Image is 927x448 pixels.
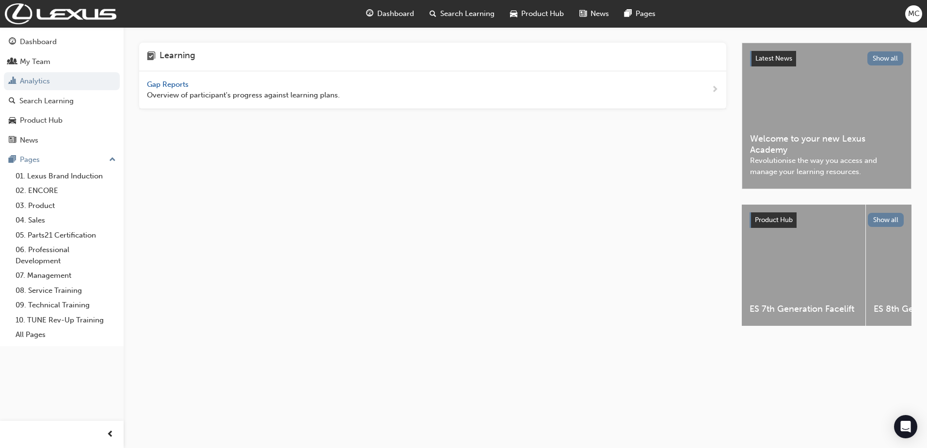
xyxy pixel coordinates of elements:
[4,151,120,169] button: Pages
[636,8,655,19] span: Pages
[12,228,120,243] a: 05. Parts21 Certification
[9,97,16,106] span: search-icon
[20,56,50,67] div: My Team
[4,72,120,90] a: Analytics
[12,169,120,184] a: 01. Lexus Brand Induction
[5,3,116,24] img: Trak
[12,242,120,268] a: 06. Professional Development
[12,283,120,298] a: 08. Service Training
[905,5,922,22] button: MC
[440,8,495,19] span: Search Learning
[591,8,609,19] span: News
[750,155,903,177] span: Revolutionise the way you access and manage your learning resources.
[908,8,920,19] span: MC
[160,50,195,63] h4: Learning
[755,216,793,224] span: Product Hub
[12,213,120,228] a: 04. Sales
[12,183,120,198] a: 02. ENCORE
[20,135,38,146] div: News
[147,80,191,89] span: Gap Reports
[377,8,414,19] span: Dashboard
[4,33,120,51] a: Dashboard
[4,31,120,151] button: DashboardMy TeamAnalyticsSearch LearningProduct HubNews
[358,4,422,24] a: guage-iconDashboard
[4,53,120,71] a: My Team
[4,92,120,110] a: Search Learning
[9,58,16,66] span: people-icon
[107,429,114,441] span: prev-icon
[139,71,726,109] a: Gap Reports Overview of participant's progress against learning plans.next-icon
[9,116,16,125] span: car-icon
[755,54,792,63] span: Latest News
[430,8,436,20] span: search-icon
[147,50,156,63] span: learning-icon
[579,8,587,20] span: news-icon
[20,115,63,126] div: Product Hub
[868,213,904,227] button: Show all
[742,205,865,326] a: ES 7th Generation Facelift
[711,84,719,96] span: next-icon
[502,4,572,24] a: car-iconProduct Hub
[19,96,74,107] div: Search Learning
[9,77,16,86] span: chart-icon
[617,4,663,24] a: pages-iconPages
[510,8,517,20] span: car-icon
[9,136,16,145] span: news-icon
[147,90,340,101] span: Overview of participant's progress against learning plans.
[4,112,120,129] a: Product Hub
[624,8,632,20] span: pages-icon
[12,268,120,283] a: 07. Management
[521,8,564,19] span: Product Hub
[20,36,57,48] div: Dashboard
[4,131,120,149] a: News
[20,154,40,165] div: Pages
[867,51,904,65] button: Show all
[894,415,917,438] div: Open Intercom Messenger
[366,8,373,20] span: guage-icon
[12,313,120,328] a: 10. TUNE Rev-Up Training
[12,198,120,213] a: 03. Product
[750,212,904,228] a: Product HubShow all
[9,38,16,47] span: guage-icon
[9,156,16,164] span: pages-icon
[750,51,903,66] a: Latest NewsShow all
[12,298,120,313] a: 09. Technical Training
[750,133,903,155] span: Welcome to your new Lexus Academy
[12,327,120,342] a: All Pages
[572,4,617,24] a: news-iconNews
[422,4,502,24] a: search-iconSearch Learning
[742,43,911,189] a: Latest NewsShow allWelcome to your new Lexus AcademyRevolutionise the way you access and manage y...
[109,154,116,166] span: up-icon
[750,304,858,315] span: ES 7th Generation Facelift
